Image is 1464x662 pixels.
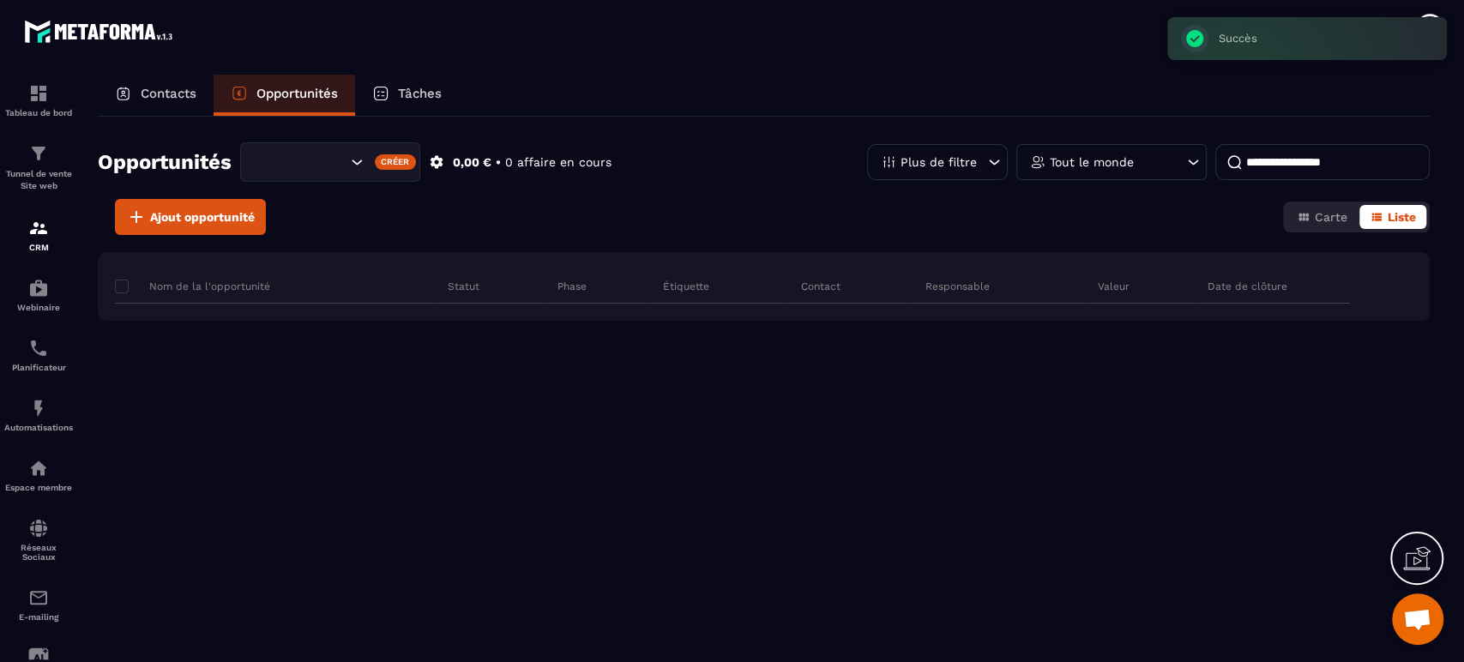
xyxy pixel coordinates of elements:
[240,142,420,182] div: Search for option
[4,505,73,575] a: social-networksocial-networkRéseaux Sociaux
[4,303,73,312] p: Webinaire
[925,280,990,293] p: Responsable
[98,75,214,116] a: Contacts
[4,265,73,325] a: automationsautomationsWebinaire
[1359,205,1426,229] button: Liste
[663,280,709,293] p: Étiquette
[28,218,49,238] img: formation
[4,108,73,117] p: Tableau de bord
[4,423,73,432] p: Automatisations
[4,205,73,265] a: formationformationCRM
[4,243,73,252] p: CRM
[24,15,178,47] img: logo
[1392,593,1443,645] div: Ouvrir le chat
[150,208,255,226] span: Ajout opportunité
[4,325,73,385] a: schedulerschedulerPlanificateur
[1208,280,1287,293] p: Date de clôture
[4,483,73,492] p: Espace membre
[4,70,73,130] a: formationformationTableau de bord
[4,575,73,635] a: emailemailE-mailing
[4,168,73,192] p: Tunnel de vente Site web
[4,130,73,205] a: formationformationTunnel de vente Site web
[28,398,49,418] img: automations
[355,75,459,116] a: Tâches
[4,612,73,622] p: E-mailing
[496,154,501,171] p: •
[901,156,977,168] p: Plus de filtre
[141,86,196,101] p: Contacts
[4,445,73,505] a: automationsautomationsEspace membre
[4,385,73,445] a: automationsautomationsAutomatisations
[214,75,355,116] a: Opportunités
[256,153,346,172] input: Search for option
[28,458,49,478] img: automations
[557,280,587,293] p: Phase
[447,280,479,293] p: Statut
[28,83,49,104] img: formation
[1315,210,1347,224] span: Carte
[28,518,49,539] img: social-network
[28,338,49,358] img: scheduler
[115,280,270,293] p: Nom de la l'opportunité
[801,280,840,293] p: Contact
[1098,280,1130,293] p: Valeur
[28,278,49,298] img: automations
[98,145,232,179] h2: Opportunités
[4,363,73,372] p: Planificateur
[256,86,338,101] p: Opportunités
[1286,205,1358,229] button: Carte
[4,543,73,562] p: Réseaux Sociaux
[28,587,49,608] img: email
[28,143,49,164] img: formation
[1388,210,1416,224] span: Liste
[505,154,612,171] p: 0 affaire en cours
[398,86,442,101] p: Tâches
[1050,156,1134,168] p: Tout le monde
[115,199,266,235] button: Ajout opportunité
[453,154,491,171] p: 0,00 €
[375,154,417,170] div: Créer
